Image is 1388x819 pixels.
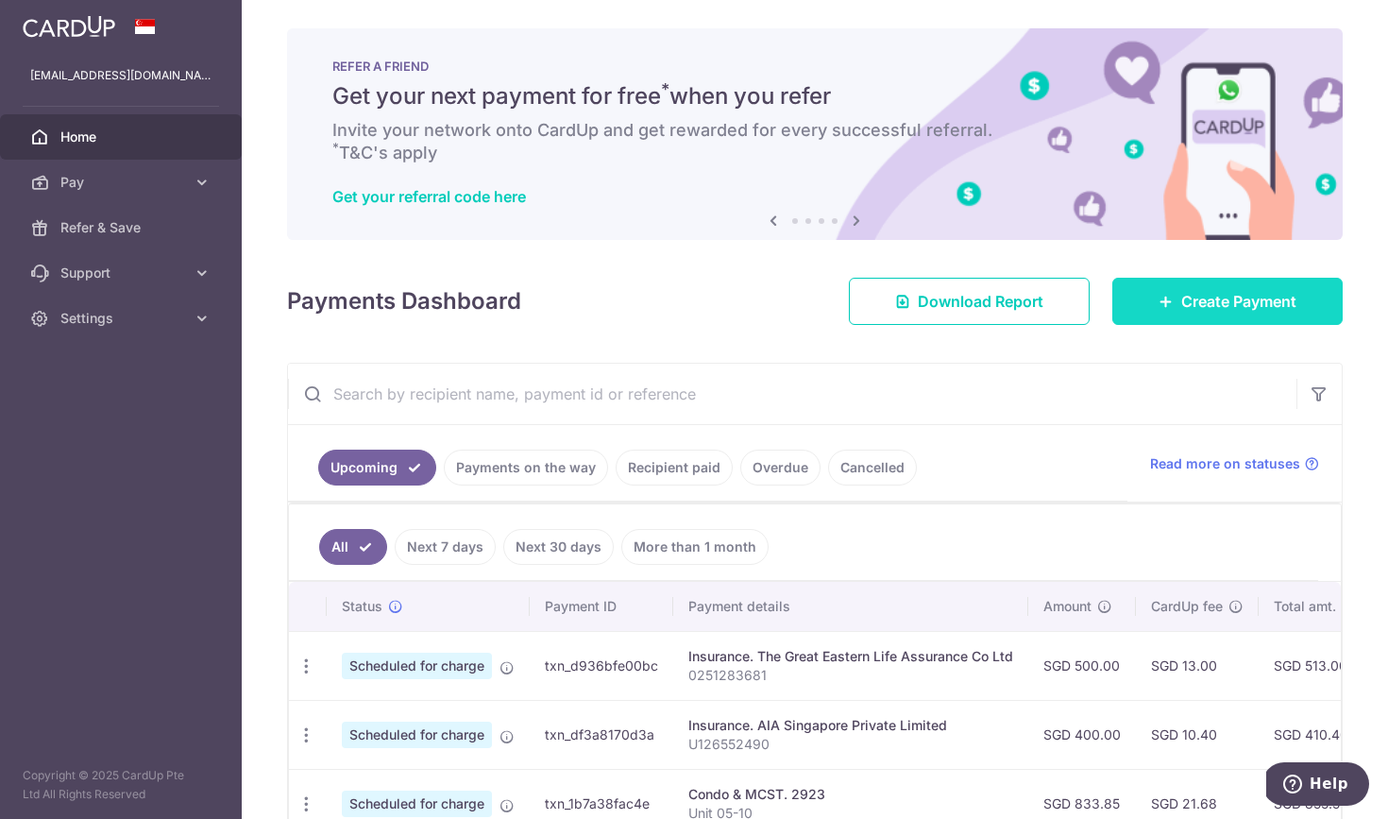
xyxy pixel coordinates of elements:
td: SGD 400.00 [1028,700,1136,769]
a: Recipient paid [616,450,733,486]
td: SGD 10.40 [1136,700,1259,769]
div: Insurance. The Great Eastern Life Assurance Co Ltd [688,647,1013,666]
td: SGD 500.00 [1028,631,1136,700]
a: More than 1 month [621,529,769,565]
div: Condo & MCST. 2923 [688,785,1013,804]
td: SGD 13.00 [1136,631,1259,700]
a: Create Payment [1112,278,1343,325]
span: Settings [60,309,185,328]
h6: Invite your network onto CardUp and get rewarded for every successful referral. T&C's apply [332,119,1297,164]
a: Cancelled [828,450,917,486]
span: Scheduled for charge [342,791,492,817]
img: CardUp [23,15,115,38]
iframe: Opens a widget where you can find more information [1266,762,1369,810]
p: U126552490 [688,735,1013,754]
span: Scheduled for charge [342,722,492,748]
h4: Payments Dashboard [287,284,521,318]
a: Next 30 days [503,529,614,565]
a: Upcoming [318,450,436,486]
p: 0251283681 [688,666,1013,685]
a: All [319,529,387,565]
a: Get your referral code here [332,187,526,206]
p: [EMAIL_ADDRESS][DOMAIN_NAME] [30,66,212,85]
span: CardUp fee [1151,597,1223,616]
img: RAF banner [287,28,1343,240]
th: Payment details [673,582,1028,631]
a: Next 7 days [395,529,496,565]
span: Read more on statuses [1150,454,1300,473]
div: Insurance. AIA Singapore Private Limited [688,716,1013,735]
th: Payment ID [530,582,673,631]
span: Refer & Save [60,218,185,237]
a: Download Report [849,278,1090,325]
a: Overdue [740,450,821,486]
a: Payments on the way [444,450,608,486]
span: Scheduled for charge [342,653,492,679]
input: Search by recipient name, payment id or reference [288,364,1296,424]
span: Pay [60,173,185,192]
td: SGD 410.40 [1259,700,1372,769]
span: Support [60,264,185,282]
a: Read more on statuses [1150,454,1319,473]
span: Create Payment [1181,290,1296,313]
td: SGD 513.00 [1259,631,1372,700]
span: Amount [1043,597,1092,616]
p: REFER A FRIEND [332,59,1297,74]
h5: Get your next payment for free when you refer [332,81,1297,111]
span: Total amt. [1274,597,1336,616]
td: txn_df3a8170d3a [530,700,673,769]
td: txn_d936bfe00bc [530,631,673,700]
span: Status [342,597,382,616]
span: Home [60,128,185,146]
span: Download Report [918,290,1043,313]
